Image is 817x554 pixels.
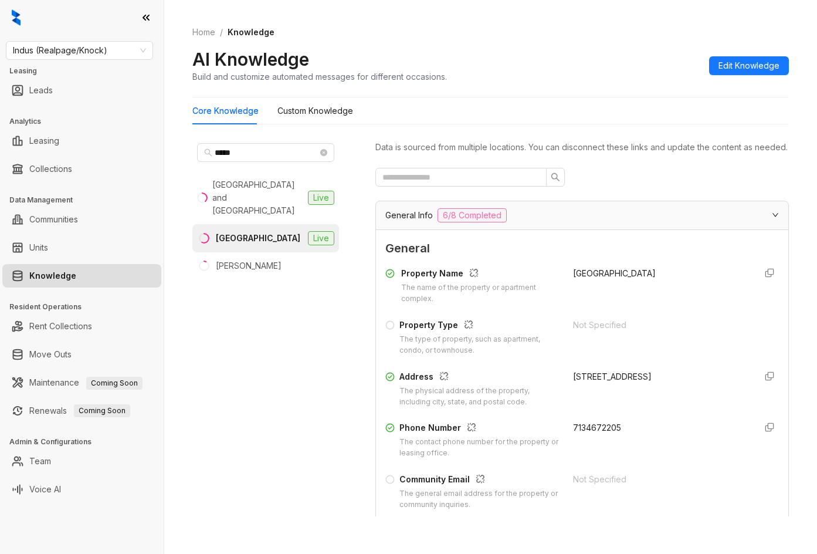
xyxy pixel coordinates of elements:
span: Knowledge [228,27,274,37]
div: Core Knowledge [192,104,259,117]
a: Voice AI [29,478,61,501]
a: RenewalsComing Soon [29,399,130,423]
li: / [220,26,223,39]
div: Community Email [399,473,559,488]
a: Leads [29,79,53,102]
h2: AI Knowledge [192,48,309,70]
h3: Resident Operations [9,302,164,312]
span: Coming Soon [86,377,143,390]
span: close-circle [320,149,327,156]
a: Team [29,450,51,473]
li: Move Outs [2,343,161,366]
div: [GEOGRAPHIC_DATA] and [GEOGRAPHIC_DATA] [212,178,303,217]
div: The physical address of the property, including city, state, and postal code. [399,386,559,408]
img: logo [12,9,21,26]
h3: Data Management [9,195,164,205]
a: Communities [29,208,78,231]
span: expanded [772,211,779,218]
li: Voice AI [2,478,161,501]
div: [STREET_ADDRESS] [573,370,747,383]
li: Leads [2,79,161,102]
a: Home [190,26,218,39]
div: Property Type [399,319,559,334]
li: Knowledge [2,264,161,288]
div: Address [399,370,559,386]
h3: Analytics [9,116,164,127]
span: search [551,173,560,182]
a: Collections [29,157,72,181]
div: Build and customize automated messages for different occasions. [192,70,447,83]
li: Renewals [2,399,161,423]
span: Edit Knowledge [718,59,779,72]
span: Indus (Realpage/Knock) [13,42,146,59]
li: Communities [2,208,161,231]
li: Units [2,236,161,259]
li: Rent Collections [2,315,161,338]
span: General [385,239,779,258]
a: Leasing [29,129,59,153]
a: Move Outs [29,343,72,366]
div: Phone Number [399,421,559,437]
div: General Info6/8 Completed [376,201,788,229]
div: Custom Knowledge [277,104,353,117]
li: Leasing [2,129,161,153]
div: The type of property, such as apartment, condo, or townhouse. [399,334,559,356]
span: General Info [385,209,433,222]
div: The name of the property or apartment complex. [401,282,559,305]
span: Coming Soon [74,404,130,417]
h3: Admin & Configurations [9,437,164,447]
li: Maintenance [2,371,161,394]
span: 7134672205 [573,423,621,433]
div: Not Specified [573,319,747,332]
li: Collections [2,157,161,181]
div: Data is sourced from multiple locations. You can disconnect these links and update the content as... [375,141,789,154]
a: Rent Collections [29,315,92,338]
a: Units [29,236,48,259]
div: Not Specified [573,473,747,486]
span: search [204,148,212,157]
div: [GEOGRAPHIC_DATA] [216,232,300,245]
div: Property Name [401,267,559,282]
button: Edit Knowledge [709,56,789,75]
span: Live [308,231,334,245]
span: Live [308,191,334,205]
div: [PERSON_NAME] [216,259,282,272]
li: Team [2,450,161,473]
span: [GEOGRAPHIC_DATA] [573,268,656,278]
div: The general email address for the property or community inquiries. [399,488,559,511]
a: Knowledge [29,264,76,288]
span: 6/8 Completed [438,208,507,222]
h3: Leasing [9,66,164,76]
div: The contact phone number for the property or leasing office. [399,437,559,459]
